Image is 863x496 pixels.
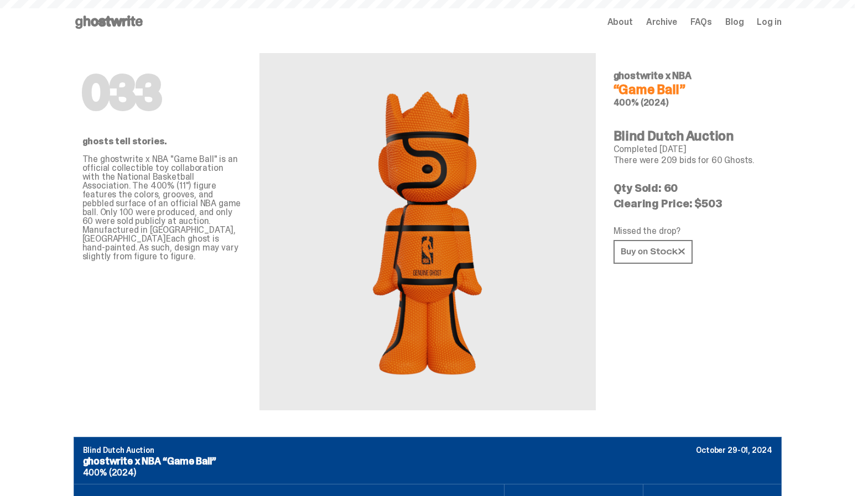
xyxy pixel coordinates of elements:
p: Missed the drop? [614,227,773,236]
p: Completed [DATE] [614,145,773,154]
p: October 29-01, 2024 [696,446,772,454]
a: Log in [757,18,781,27]
span: ghostwrite x NBA [614,69,692,82]
a: Blog [725,18,744,27]
h4: Blind Dutch Auction [614,129,773,143]
p: Clearing Price: $503 [614,198,773,209]
h1: 033 [82,71,242,115]
p: There were 209 bids for 60 Ghosts. [614,156,773,165]
span: 400% (2024) [614,97,669,108]
p: ghostwrite x NBA “Game Ball” [83,456,772,466]
p: The ghostwrite x NBA "Game Ball" is an official collectible toy collaboration with the National B... [82,155,242,261]
img: NBA&ldquo;Game Ball&rdquo; [362,80,493,384]
a: FAQs [690,18,712,27]
span: 400% (2024) [83,467,136,478]
a: Archive [646,18,677,27]
h4: “Game Ball” [614,83,773,96]
p: Blind Dutch Auction [83,446,772,454]
p: ghosts tell stories. [82,137,242,146]
p: Qty Sold: 60 [614,182,773,194]
a: About [607,18,633,27]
